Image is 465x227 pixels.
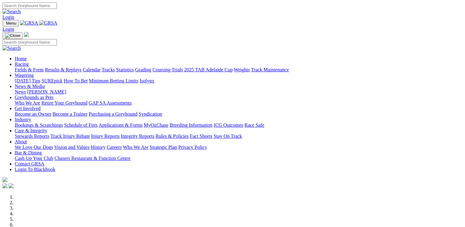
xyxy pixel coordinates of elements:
[15,117,31,122] a: Industry
[15,161,44,166] a: Contact GRSA
[45,67,81,72] a: Results & Replays
[15,78,463,84] div: Wagering
[15,111,51,117] a: Become an Owner
[15,133,463,139] div: Care & Integrity
[190,133,212,139] a: Fact Sheets
[15,89,463,95] div: News & Media
[2,14,14,20] a: Login
[15,150,42,155] a: Bar & Dining
[15,133,49,139] a: Stewards Reports
[144,122,168,128] a: MyOzChase
[2,2,57,9] input: Search
[15,84,45,89] a: News & Media
[89,100,132,106] a: GAP SA Assessments
[54,145,89,150] a: Vision and Values
[214,122,243,128] a: ICG Outcomes
[15,122,463,128] div: Industry
[2,46,21,51] img: Search
[251,67,289,72] a: Track Maintenance
[15,106,41,111] a: Get Involved
[41,78,62,83] a: SUREpick
[15,156,53,161] a: Cash Up Your Club
[15,145,53,150] a: We Love Our Dogs
[2,20,19,26] button: Toggle navigation
[89,78,138,83] a: Minimum Betting Limits
[170,122,212,128] a: Breeding Information
[152,67,171,72] a: Coursing
[2,32,23,39] button: Toggle navigation
[15,167,55,172] a: Login To Blackbook
[2,39,57,46] input: Search
[39,20,57,26] img: GRSA
[121,133,154,139] a: Integrity Reports
[135,67,151,72] a: Grading
[53,111,88,117] a: Become a Trainer
[15,89,26,94] a: News
[15,95,53,100] a: Greyhounds as Pets
[6,21,16,26] span: Menu
[2,177,7,182] img: logo-grsa-white.png
[15,67,463,73] div: Racing
[5,33,20,38] img: Close
[150,145,177,150] a: Strategic Plan
[24,32,29,37] img: logo-grsa-white.png
[184,67,233,72] a: 2025 TAB Adelaide Cup
[244,122,264,128] a: Race Safe
[64,122,97,128] a: Schedule of Fees
[41,100,88,106] a: Retire Your Greyhound
[9,183,14,188] img: twitter.svg
[89,111,137,117] a: Purchasing a Greyhound
[214,133,242,139] a: Stay On Track
[15,139,27,144] a: About
[99,122,143,128] a: Applications & Forms
[15,100,40,106] a: Who We Are
[15,100,463,106] div: Greyhounds as Pets
[50,133,90,139] a: Track Injury Rebate
[83,67,100,72] a: Calendar
[107,145,122,150] a: Careers
[178,145,207,150] a: Privacy Policy
[156,133,189,139] a: Rules & Policies
[102,67,115,72] a: Tracks
[15,67,44,72] a: Fields & Form
[15,128,47,133] a: Care & Integrity
[15,78,40,83] a: [DATE] Tips
[91,145,105,150] a: History
[15,111,463,117] div: Get Involved
[2,183,7,188] img: facebook.svg
[27,89,66,94] a: [PERSON_NAME]
[64,78,88,83] a: How To Bet
[139,111,162,117] a: Syndication
[2,26,14,32] a: Login
[123,145,148,150] a: Who We Are
[91,133,120,139] a: Injury Reports
[2,9,21,14] img: Search
[15,122,63,128] a: Bookings & Scratchings
[140,78,154,83] a: Isolynx
[15,56,27,61] a: Home
[116,67,134,72] a: Statistics
[171,67,183,72] a: Trials
[20,20,38,26] img: GRSA
[15,73,34,78] a: Wagering
[15,156,463,161] div: Bar & Dining
[234,67,250,72] a: Weights
[15,145,463,150] div: About
[54,156,130,161] a: Chasers Restaurant & Function Centre
[15,62,29,67] a: Racing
